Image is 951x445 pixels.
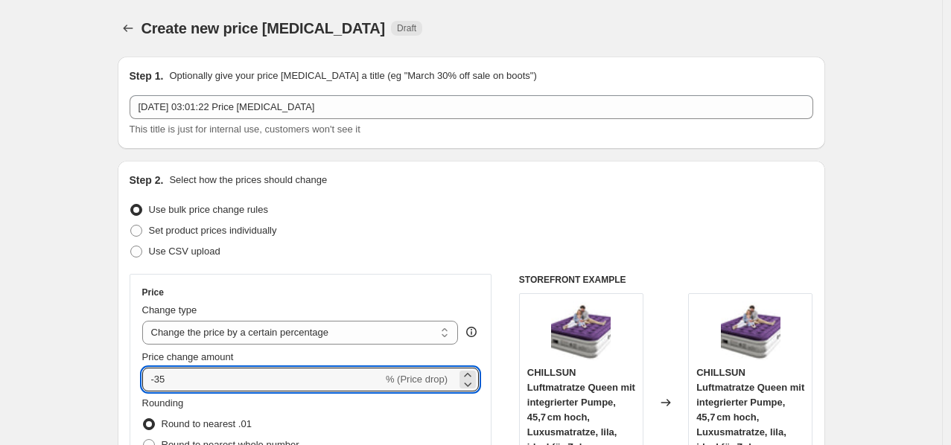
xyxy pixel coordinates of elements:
span: This title is just for internal use, customers won't see it [130,124,360,135]
span: Create new price [MEDICAL_DATA] [141,20,386,36]
span: Round to nearest .01 [162,418,252,429]
span: Use bulk price change rules [149,204,268,215]
input: -15 [142,368,383,391]
span: Draft [397,22,416,34]
p: Select how the prices should change [169,173,327,188]
input: 30% off holiday sale [130,95,813,119]
h6: STOREFRONT EXAMPLE [519,274,813,286]
button: Price change jobs [118,18,139,39]
span: Use CSV upload [149,246,220,257]
span: Set product prices individually [149,225,277,236]
span: Change type [142,304,197,316]
span: Rounding [142,397,184,409]
img: 61ExuR-f-qL_80x.jpg [721,301,780,361]
p: Optionally give your price [MEDICAL_DATA] a title (eg "March 30% off sale on boots") [169,68,536,83]
h2: Step 2. [130,173,164,188]
h2: Step 1. [130,68,164,83]
img: 61ExuR-f-qL_80x.jpg [551,301,611,361]
h3: Price [142,286,164,298]
span: Price change amount [142,351,234,362]
div: help [464,324,479,339]
span: % (Price drop) [386,374,448,385]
